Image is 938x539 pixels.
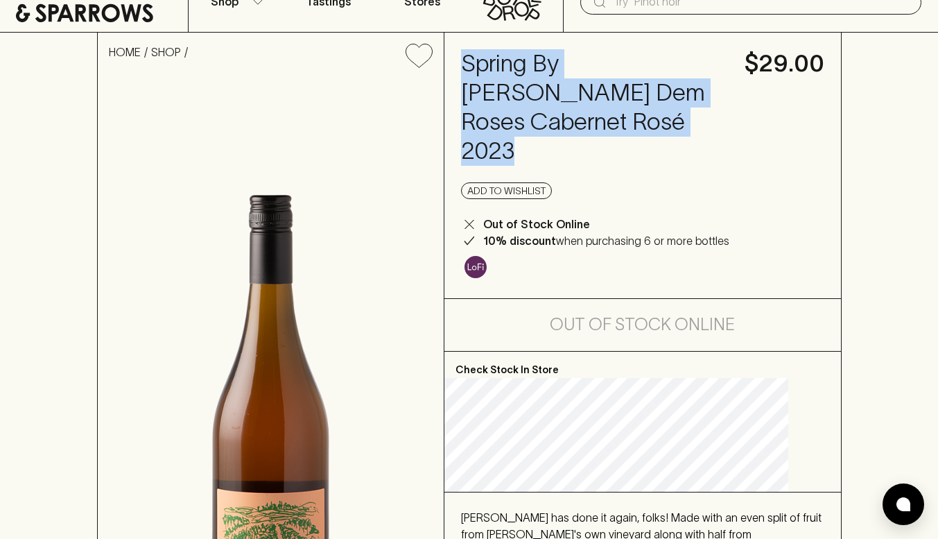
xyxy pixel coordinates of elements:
a: Some may call it natural, others minimum intervention, either way, it’s hands off & maybe even a ... [461,253,490,282]
b: 10% discount [483,234,556,247]
a: SHOP [151,46,181,58]
img: bubble-icon [896,497,910,511]
h5: Out of Stock Online [550,314,735,336]
h4: Spring By [PERSON_NAME] Dem Roses Cabernet Rosé 2023 [461,49,728,166]
p: Check Stock In Store [444,352,841,378]
img: Lo-Fi [464,256,487,278]
h4: $29.00 [745,49,824,78]
p: when purchasing 6 or more bottles [483,232,729,249]
a: HOME [109,46,141,58]
button: Add to wishlist [461,182,552,199]
p: Out of Stock Online [483,216,590,232]
button: Add to wishlist [400,38,438,74]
